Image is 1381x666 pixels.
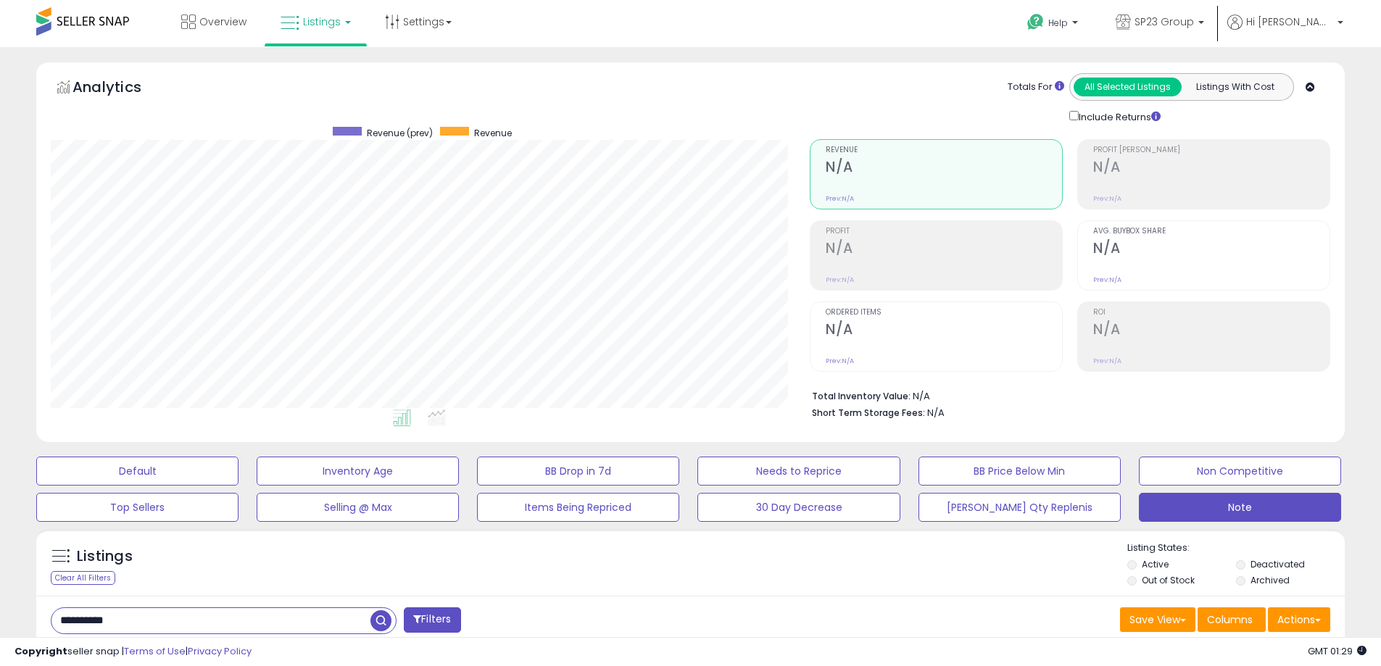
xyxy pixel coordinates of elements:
[826,228,1062,236] span: Profit
[826,309,1062,317] span: Ordered Items
[257,457,459,486] button: Inventory Age
[812,390,911,402] b: Total Inventory Value:
[697,493,900,522] button: 30 Day Decrease
[826,321,1062,341] h2: N/A
[826,240,1062,259] h2: N/A
[474,127,512,139] span: Revenue
[1246,14,1333,29] span: Hi [PERSON_NAME]
[124,644,186,658] a: Terms of Use
[1142,558,1169,570] label: Active
[1016,2,1092,47] a: Help
[1308,644,1367,658] span: 2025-08-14 01:29 GMT
[1093,146,1330,154] span: Profit [PERSON_NAME]
[1058,108,1178,125] div: Include Returns
[199,14,246,29] span: Overview
[1093,159,1330,178] h2: N/A
[826,194,854,203] small: Prev: N/A
[367,127,433,139] span: Revenue (prev)
[918,457,1121,486] button: BB Price Below Min
[1048,17,1068,29] span: Help
[1268,607,1330,632] button: Actions
[1120,607,1195,632] button: Save View
[826,357,854,365] small: Prev: N/A
[826,146,1062,154] span: Revenue
[1251,574,1290,586] label: Archived
[72,77,170,101] h5: Analytics
[1139,493,1341,522] button: Note
[812,386,1319,404] li: N/A
[14,645,252,659] div: seller snap | |
[1074,78,1182,96] button: All Selected Listings
[1093,240,1330,259] h2: N/A
[1093,228,1330,236] span: Avg. Buybox Share
[826,275,854,284] small: Prev: N/A
[36,493,239,522] button: Top Sellers
[303,14,341,29] span: Listings
[1251,558,1305,570] label: Deactivated
[812,407,925,419] b: Short Term Storage Fees:
[918,493,1121,522] button: [PERSON_NAME] Qty Replenis
[1198,607,1266,632] button: Columns
[826,159,1062,178] h2: N/A
[1207,612,1253,627] span: Columns
[1227,14,1343,47] a: Hi [PERSON_NAME]
[1142,574,1195,586] label: Out of Stock
[188,644,252,658] a: Privacy Policy
[51,571,115,585] div: Clear All Filters
[1181,78,1289,96] button: Listings With Cost
[477,457,679,486] button: BB Drop in 7d
[77,546,133,567] h5: Listings
[1093,357,1121,365] small: Prev: N/A
[1093,321,1330,341] h2: N/A
[404,607,460,633] button: Filters
[477,493,679,522] button: Items Being Repriced
[1027,13,1045,31] i: Get Help
[1127,541,1345,555] p: Listing States:
[1139,457,1341,486] button: Non Competitive
[36,457,239,486] button: Default
[1093,309,1330,317] span: ROI
[927,406,945,420] span: N/A
[257,493,459,522] button: Selling @ Max
[1093,194,1121,203] small: Prev: N/A
[14,644,67,658] strong: Copyright
[1135,14,1194,29] span: SP23 Group
[1093,275,1121,284] small: Prev: N/A
[1008,80,1064,94] div: Totals For
[697,457,900,486] button: Needs to Reprice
